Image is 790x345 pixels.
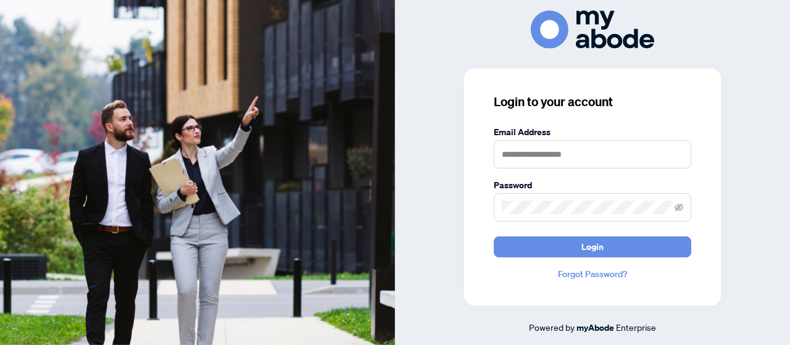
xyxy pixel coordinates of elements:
button: Login [494,236,691,257]
span: Login [581,237,604,257]
span: Enterprise [616,322,656,333]
a: Forgot Password? [494,267,691,281]
span: eye-invisible [675,203,683,212]
span: Powered by [529,322,575,333]
a: myAbode [576,321,614,335]
label: Password [494,178,691,192]
label: Email Address [494,125,691,139]
img: ma-logo [531,10,654,48]
h3: Login to your account [494,93,691,110]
